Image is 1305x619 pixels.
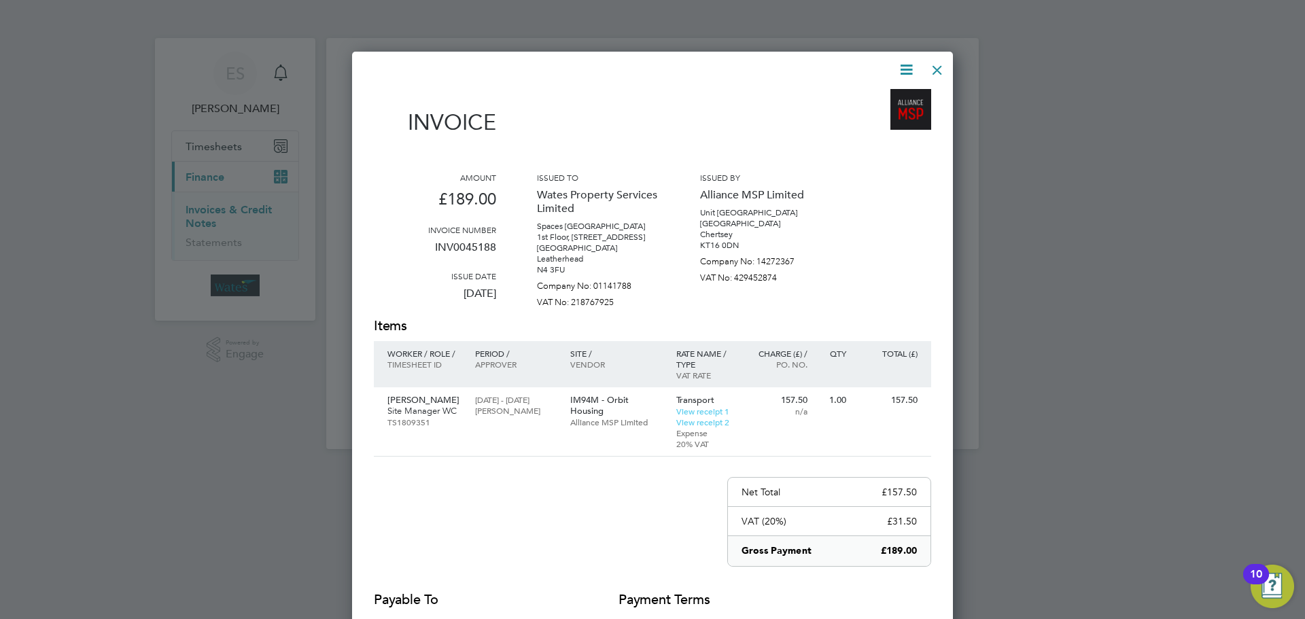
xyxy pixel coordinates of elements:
[700,183,822,207] p: Alliance MSP Limited
[475,405,556,416] p: [PERSON_NAME]
[882,486,917,498] p: £157.50
[887,515,917,527] p: £31.50
[570,359,663,370] p: Vendor
[570,395,663,417] p: IM94M - Orbit Housing
[890,89,931,130] img: alliancemsp-logo-remittance.png
[742,515,786,527] p: VAT (20%)
[742,544,812,558] p: Gross Payment
[537,183,659,221] p: Wates Property Services Limited
[374,590,578,609] h2: Payable to
[374,172,496,183] h3: Amount
[387,395,462,406] p: [PERSON_NAME]
[619,590,741,609] h2: Payment terms
[537,172,659,183] h3: Issued to
[748,395,807,406] p: 157.50
[374,235,496,270] p: INV0045188
[374,270,496,281] h3: Issue date
[374,281,496,317] p: [DATE]
[748,406,807,417] p: n/a
[537,221,659,232] p: Spaces [GEOGRAPHIC_DATA]
[475,359,556,370] p: Approver
[700,229,822,240] p: Chertsey
[1250,574,1262,592] div: 10
[374,317,931,336] h2: Items
[475,348,556,359] p: Period /
[374,224,496,235] h3: Invoice number
[387,359,462,370] p: Timesheet ID
[700,218,822,229] p: [GEOGRAPHIC_DATA]
[676,417,729,427] a: View receipt 2
[374,183,496,224] p: £189.00
[676,348,735,370] p: Rate name / type
[537,232,659,243] p: 1st Floor, [STREET_ADDRESS]
[387,417,462,427] p: TS1809351
[700,251,822,267] p: Company No: 14272367
[860,395,918,406] p: 157.50
[537,243,659,253] p: [GEOGRAPHIC_DATA]
[374,109,496,135] h1: Invoice
[700,240,822,251] p: KT16 0DN
[475,394,556,405] p: [DATE] - [DATE]
[676,438,735,449] p: 20% VAT
[537,264,659,275] p: N4 3FU
[676,406,729,417] a: View receipt 1
[537,291,659,308] p: VAT No: 218767925
[860,348,918,359] p: Total (£)
[1251,565,1294,608] button: Open Resource Center, 10 new notifications
[570,348,663,359] p: Site /
[881,544,917,558] p: £189.00
[676,370,735,381] p: VAT rate
[748,348,807,359] p: Charge (£) /
[821,348,846,359] p: QTY
[570,417,663,427] p: Alliance MSP Limited
[537,253,659,264] p: Leatherhead
[700,172,822,183] h3: Issued by
[742,486,780,498] p: Net Total
[387,406,462,417] p: Site Manager WC
[387,348,462,359] p: Worker / Role /
[700,207,822,218] p: Unit [GEOGRAPHIC_DATA]
[748,359,807,370] p: Po. No.
[676,395,735,406] p: Transport
[537,275,659,291] p: Company No: 01141788
[821,395,846,406] p: 1.00
[700,267,822,283] p: VAT No: 429452874
[676,427,735,438] p: Expense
